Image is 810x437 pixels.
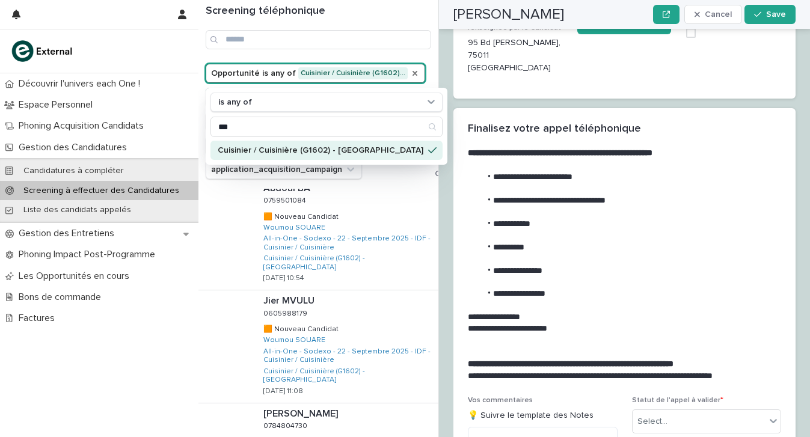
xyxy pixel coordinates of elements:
[218,97,252,108] p: is any of
[263,323,341,334] p: 🟧 Nouveau Candidat
[14,78,150,90] p: Découvrir l'univers each One !
[263,336,325,344] a: Woumou SOUARE
[263,274,304,283] p: [DATE] 10:54
[206,160,362,179] button: application_acquisition_campaign
[263,293,317,307] p: Jier MVULU
[263,420,310,430] p: 0784804730
[263,224,325,232] a: Woumou SOUARE
[198,290,438,403] a: Jier MVULUJier MVULU 06059881790605988179 🟧 Nouveau Candidat🟧 Nouveau Candidat Woumou SOUARE All-...
[198,178,438,290] a: Abdoul BAAbdoul BA 07595010840759501084 🟧 Nouveau Candidat🟧 Nouveau Candidat Woumou SOUARE All-in...
[263,234,434,252] a: All-in-One - Sodexo - 22 - Septembre 2025 - IDF - Cuisinier / Cuisinière
[218,146,423,154] p: Cuisinier / Cuisinière (G1602) - [GEOGRAPHIC_DATA]
[263,307,310,318] p: 0605988179
[435,170,492,178] span: Clear all filters
[14,205,141,215] p: Liste des candidats appelés
[468,37,563,74] p: 95 Bd [PERSON_NAME], 75011 [GEOGRAPHIC_DATA]
[14,186,189,196] p: Screening à effectuer des Candidatures
[468,397,533,404] span: Vos commentaires
[14,313,64,324] p: Factures
[14,228,124,239] p: Gestion des Entretiens
[14,249,165,260] p: Phoning Impact Post-Programme
[263,210,341,221] p: 🟧 Nouveau Candidat
[14,99,102,111] p: Espace Personnel
[206,30,431,49] input: Search
[14,142,137,153] p: Gestion des Candidatures
[14,292,111,303] p: Bons de commande
[263,194,308,205] p: 0759501084
[206,5,431,18] h1: Screening téléphonique
[10,39,76,63] img: bc51vvfgR2QLHU84CWIQ
[468,123,641,136] h2: Finalisez votre appel téléphonique
[14,166,133,176] p: Candidatures à compléter
[468,409,618,422] p: 💡 Suivre le template des Notes
[263,367,434,385] a: Cuisinier / Cuisinière (G1602) - [GEOGRAPHIC_DATA]
[211,117,442,136] input: Search
[453,6,564,23] h2: [PERSON_NAME]
[263,347,434,365] a: All-in-One - Sodexo - 22 - Septembre 2025 - IDF - Cuisinier / Cuisinière
[766,10,786,19] span: Save
[637,415,667,428] div: Select...
[263,254,434,272] a: Cuisinier / Cuisinière (G1602) - [GEOGRAPHIC_DATA]
[744,5,796,24] button: Save
[210,117,443,137] div: Search
[263,387,303,396] p: [DATE] 11:08
[263,406,340,420] p: [PERSON_NAME]
[14,120,153,132] p: Phoning Acquisition Candidats
[705,10,732,19] span: Cancel
[14,270,139,282] p: Les Opportunités en cours
[206,64,425,83] button: Opportunité
[425,170,492,178] button: Clear all filters
[632,397,723,404] span: Statut de l'appel à valider
[684,5,742,24] button: Cancel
